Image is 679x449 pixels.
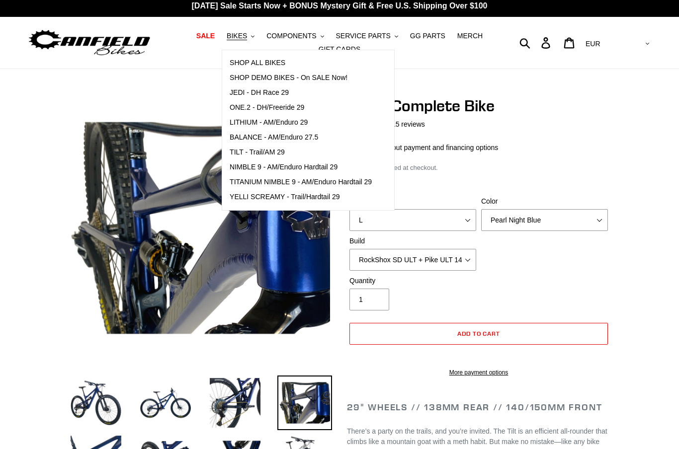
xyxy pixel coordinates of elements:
[222,29,259,43] button: BIKES
[457,330,501,337] span: Add to cart
[222,56,379,71] a: SHOP ALL BIKES
[222,175,379,190] a: TITANIUM NIMBLE 9 - AM/Enduro Hardtail 29
[331,29,403,43] button: SERVICE PARTS
[230,178,372,186] span: TITANIUM NIMBLE 9 - AM/Enduro Hardtail 29
[349,323,608,345] button: Add to cart
[222,100,379,115] a: ONE.2 - DH/Freeride 29
[222,71,379,85] a: SHOP DEMO BIKES - On SALE Now!
[222,190,379,205] a: YELLI SCREAMY - Trail/Hardtail 29
[208,375,262,430] img: Load image into Gallery viewer, TILT - Complete Bike
[227,32,247,40] span: BIKES
[349,368,608,377] a: More payment options
[277,375,332,430] img: Load image into Gallery viewer, TILT - Complete Bike
[266,32,316,40] span: COMPONENTS
[222,115,379,130] a: LITHIUM - AM/Enduro 29
[230,148,285,156] span: TILT - Trail/AM 29
[349,196,476,207] label: Size
[457,32,483,40] span: MERCH
[230,88,289,97] span: JEDI - DH Race 29
[319,45,361,54] span: GIFT CARDS
[230,74,347,82] span: SHOP DEMO BIKES - On SALE Now!
[230,163,338,171] span: NIMBLE 9 - AM/Enduro Hardtail 29
[336,32,390,40] span: SERVICE PARTS
[230,59,285,67] span: SHOP ALL BIKES
[347,144,498,151] a: Learn more about payment and financing options
[222,85,379,100] a: JEDI - DH Race 29
[222,145,379,160] a: TILT - Trail/AM 29
[405,29,450,43] a: GG PARTS
[230,118,308,127] span: LITHIUM - AM/Enduro 29
[230,103,304,112] span: ONE.2 - DH/Freeride 29
[349,236,476,246] label: Build
[347,163,610,173] div: calculated at checkout.
[230,133,318,142] span: BALANCE - AM/Enduro 27.5
[222,130,379,145] a: BALANCE - AM/Enduro 27.5
[261,29,329,43] button: COMPONENTS
[230,193,340,201] span: YELLI SCREAMY - Trail/Hardtail 29
[222,160,379,175] a: NIMBLE 9 - AM/Enduro Hardtail 29
[138,375,193,430] img: Load image into Gallery viewer, TILT - Complete Bike
[27,27,152,59] img: Canfield Bikes
[69,375,123,430] img: Load image into Gallery viewer, TILT - Complete Bike
[314,43,366,56] a: GIFT CARDS
[481,196,608,207] label: Color
[410,32,445,40] span: GG PARTS
[347,96,610,115] h1: TILT - Complete Bike
[392,120,425,128] span: 15 reviews
[196,32,215,40] span: SALE
[349,276,476,286] label: Quantity
[347,402,610,413] h2: 29" Wheels // 138mm Rear // 140/150mm Front
[452,29,488,43] a: MERCH
[191,29,220,43] a: SALE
